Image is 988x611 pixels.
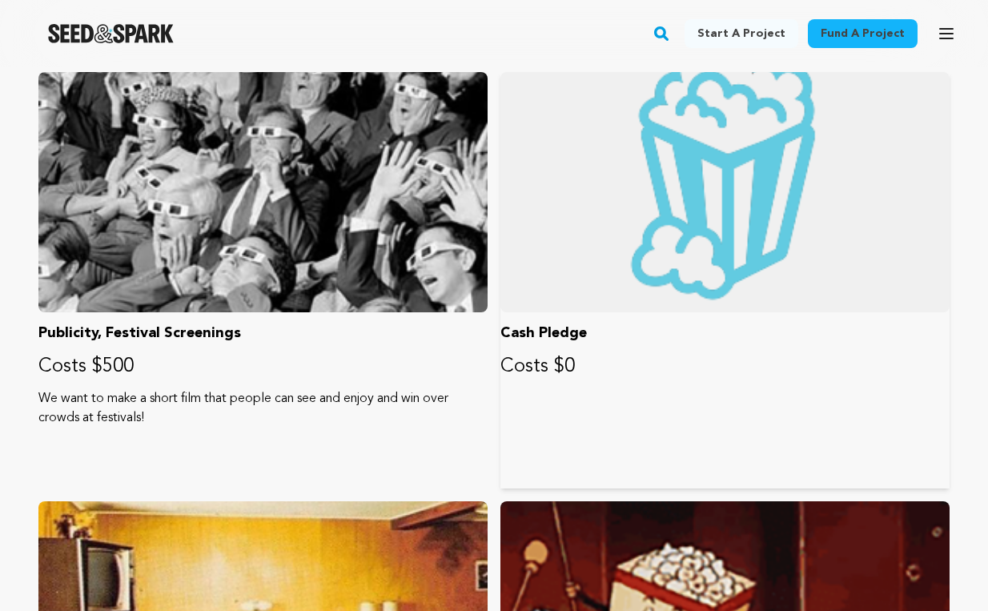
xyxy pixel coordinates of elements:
[500,354,950,380] p: Costs $0
[38,389,488,428] p: We want to make a short film that people can see and enjoy and win over crowds at festivals!
[48,24,174,43] a: Seed&Spark Homepage
[685,19,798,48] a: Start a project
[500,322,950,344] p: Cash Pledge
[38,322,488,344] p: Publicity, Festival Screenings
[48,24,174,43] img: Seed&Spark Logo Dark Mode
[38,354,488,380] p: Costs $500
[808,19,918,48] a: Fund a project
